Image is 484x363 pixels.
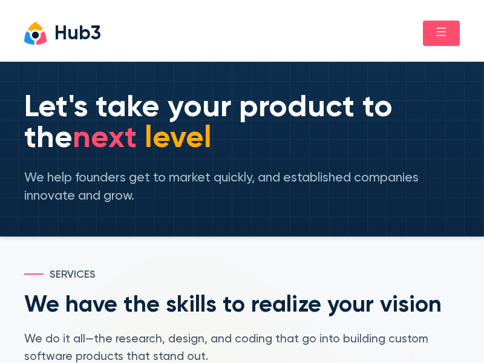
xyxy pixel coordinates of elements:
[24,22,101,44] a: Hub3
[423,21,460,46] button: menu
[50,267,96,283] span: Services
[436,27,446,37] span: menu
[54,25,101,44] div: Hub3
[24,293,460,319] h2: We have the skills to realize your vision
